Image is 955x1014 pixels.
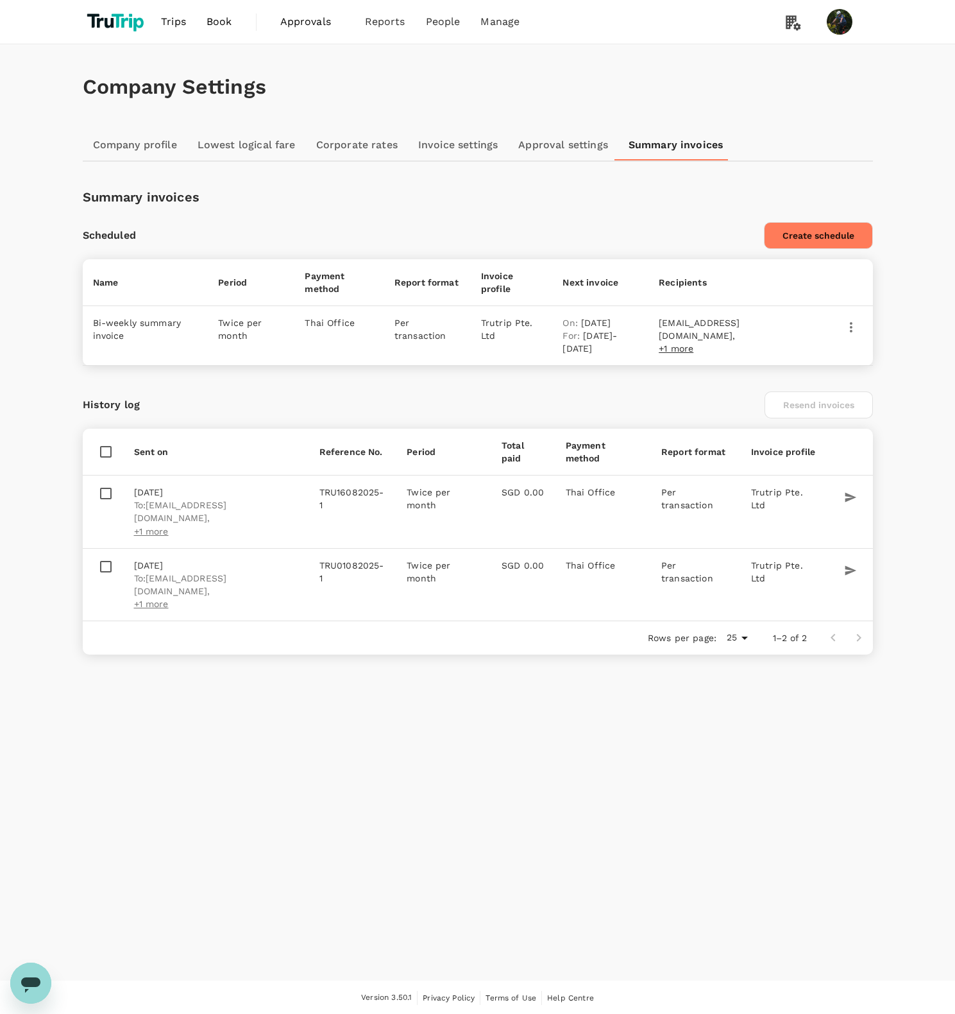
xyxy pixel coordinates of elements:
span: For : [562,331,583,341]
p: Name [93,276,198,289]
td: SGD 0.00 [491,476,555,548]
span: Thai Office [566,560,616,571]
span: Manage [480,14,520,30]
p: Recipients [659,276,799,289]
p: Summary invoices [83,187,199,207]
div: 25 [722,628,752,647]
a: Summary invoices [618,130,734,160]
a: Corporate rates [306,130,408,160]
a: Terms of Use [486,991,536,1005]
img: TruTrip logo [83,8,151,36]
a: Help Centre [547,991,594,1005]
p: Payment method [305,270,373,295]
p: Report format [394,276,461,289]
p: Reference No. [319,445,387,458]
p: Bi-weekly summary invoice [93,316,198,342]
p: [EMAIL_ADDRESS][DOMAIN_NAME], [659,316,799,342]
p: Invoice profile [751,445,819,458]
span: Reports [365,14,405,30]
span: Thai Office [566,487,616,497]
p: Trutrip Pte. Ltd [481,316,543,342]
span: People [426,14,461,30]
img: Sunandar Sunandar [827,9,852,35]
button: Create schedule [764,222,873,249]
span: Help Centre [547,993,594,1002]
p: Period [407,445,481,458]
span: Terms of Use [486,993,536,1002]
p: Twice per month [218,316,284,342]
a: Company profile [83,130,187,160]
span: Per transaction [661,560,713,583]
span: +1 more [659,343,693,354]
span: Per transaction [661,487,713,510]
span: Approvals [280,14,344,30]
p: Payment method [566,439,641,465]
td: TRU16082025-1 [309,476,397,548]
td: TRU01082025-1 [309,548,397,621]
p: To: [EMAIL_ADDRESS][DOMAIN_NAME], [134,572,299,597]
span: Book [207,14,232,30]
a: Approval settings [508,130,618,160]
td: Trutrip Pte. Ltd [741,548,829,621]
span: On : [562,318,581,328]
p: Thai Office [305,316,373,329]
p: Per transaction [394,316,461,342]
span: +1 more [134,599,169,609]
h1: Company Settings [83,75,873,99]
p: To: [EMAIL_ADDRESS][DOMAIN_NAME], [134,499,299,524]
a: Invoice settings [408,130,508,160]
a: Privacy Policy [423,991,475,1005]
span: Trips [161,14,186,30]
p: Period [218,276,284,289]
p: [DATE] [134,486,299,499]
p: 1–2 of 2 [773,632,807,644]
span: Twice per month [407,560,450,583]
p: Next invoice [562,276,638,289]
p: Scheduled [83,228,136,243]
p: [DATE] [562,316,638,329]
td: SGD 0.00 [491,548,555,621]
p: Rows per page: [648,632,716,644]
a: Lowest logical fare [187,130,306,160]
p: Total paid [502,439,545,465]
span: Version 3.50.1 [361,992,412,1004]
span: +1 more [134,526,169,537]
p: Report format [661,445,731,458]
p: Sent on [134,445,299,458]
iframe: Button to launch messaging window [10,963,51,1004]
p: Invoice profile [481,270,543,295]
span: Twice per month [407,487,450,510]
p: History log [83,397,140,413]
p: [DATE] [134,559,299,572]
span: Privacy Policy [423,993,475,1002]
p: [DATE] - [DATE] [562,329,638,355]
td: Trutrip Pte. Ltd [741,476,829,548]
